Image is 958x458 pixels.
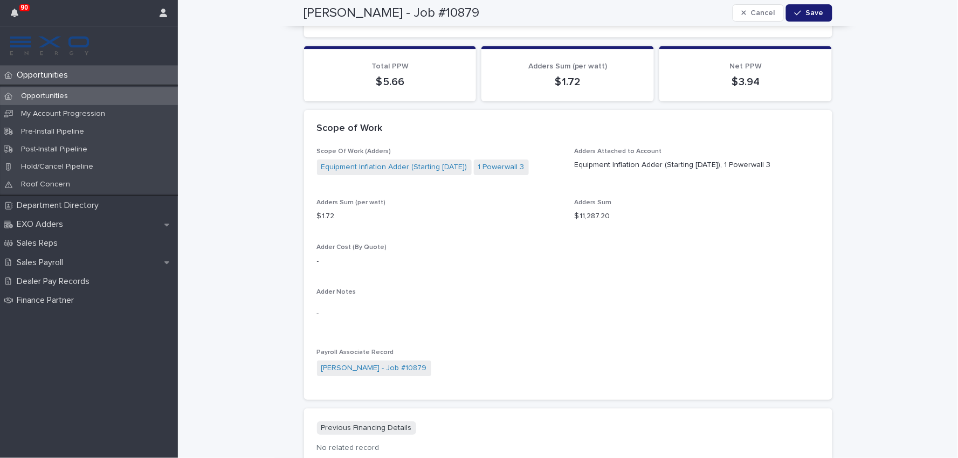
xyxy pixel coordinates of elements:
[317,308,319,320] p: -
[317,421,416,435] p: Previous Financing Details
[750,9,775,17] span: Cancel
[21,4,28,11] p: 90
[494,75,641,88] p: $ 1.72
[317,443,819,453] p: No related record
[12,70,77,80] p: Opportunities
[575,199,612,206] span: Adders Sum
[12,145,96,154] p: Post-Install Pipeline
[12,92,77,101] p: Opportunities
[317,199,386,206] span: Adders Sum (per watt)
[9,35,91,57] img: FKS5r6ZBThi8E5hshIGi
[478,162,525,173] a: 1 Powerwall 3
[317,289,356,295] span: Adder Notes
[575,159,819,171] p: Equipment Inflation Adder (Starting [DATE]), 1 Powerwall 3
[317,349,394,356] span: Payroll Associate Record
[321,162,467,173] a: Equipment Inflation Adder (Starting [DATE])
[12,258,72,268] p: Sales Payroll
[528,63,608,70] span: Adders Sum (per watt)
[317,123,383,135] h2: Scope of Work
[11,6,25,26] div: 90
[321,363,427,374] a: [PERSON_NAME] - Job #10879
[729,63,762,70] span: Net PPW
[12,109,114,119] p: My Account Progression
[317,256,562,267] p: -
[12,295,82,306] p: Finance Partner
[12,219,72,230] p: EXO Adders
[733,4,784,22] button: Cancel
[12,238,66,248] p: Sales Reps
[12,200,107,211] p: Department Directory
[317,148,391,155] span: Scope Of Work (Adders)
[575,148,662,155] span: Adders Attached to Account
[317,211,562,222] p: $ 1.72
[12,276,98,287] p: Dealer Pay Records
[317,75,464,88] p: $ 5.66
[12,180,79,189] p: Roof Concern
[672,75,819,88] p: $ 3.94
[317,244,387,251] span: Adder Cost (By Quote)
[371,63,409,70] span: Total PPW
[12,127,93,136] p: Pre-Install Pipeline
[575,211,819,222] p: $ 11,287.20
[304,5,480,21] h2: [PERSON_NAME] - Job #10879
[786,4,832,22] button: Save
[806,9,824,17] span: Save
[12,162,102,171] p: Hold/Cancel Pipeline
